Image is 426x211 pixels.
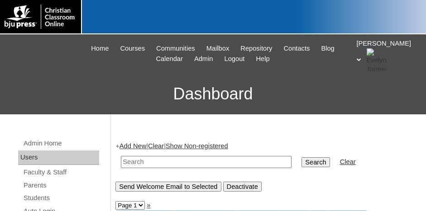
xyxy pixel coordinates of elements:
div: [PERSON_NAME] [357,39,417,71]
span: Mailbox [206,43,230,54]
img: logo-white.png [5,5,77,29]
span: Help [256,54,269,64]
a: Home [86,43,113,54]
a: Admin [190,54,218,64]
a: Parents [23,180,99,191]
a: Add New [120,142,146,150]
span: Repository [240,43,272,54]
a: Admin Home [23,138,99,149]
div: + | | [115,141,417,192]
span: Calendar [156,54,182,64]
a: Logout [220,54,249,64]
div: Users [18,150,99,165]
img: Evelyn Torres-Lopez [367,48,389,71]
h3: Dashboard [5,74,421,114]
a: Calendar [151,54,187,64]
a: Students [23,192,99,204]
a: Repository [236,43,277,54]
a: Clear [340,158,356,165]
span: Courses [120,43,145,54]
span: Admin [194,54,213,64]
a: Help [251,54,274,64]
input: Search [302,157,330,167]
span: Contacts [283,43,310,54]
a: Clear [148,142,164,150]
a: Mailbox [202,43,234,54]
a: Courses [115,43,149,54]
a: Faculty & Staff [23,167,99,178]
a: Show Non-registered [166,142,228,150]
a: Blog [316,43,339,54]
input: Search [121,156,292,168]
span: Home [91,43,109,54]
span: Communities [156,43,195,54]
span: Blog [321,43,334,54]
a: Contacts [279,43,314,54]
span: Logout [225,54,245,64]
input: Deactivate [223,182,262,192]
a: Communities [152,43,200,54]
input: Send Welcome Email to Selected [115,182,221,192]
a: » [147,202,150,209]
